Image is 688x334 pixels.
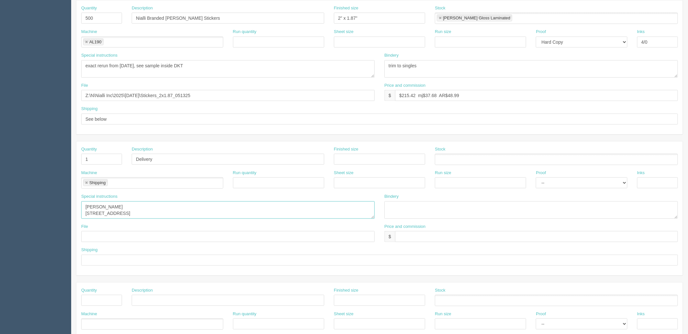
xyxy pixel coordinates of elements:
[435,5,446,11] label: Stock
[334,311,354,317] label: Sheet size
[334,287,359,294] label: Finished size
[536,29,546,35] label: Proof
[384,194,399,200] label: Bindery
[89,40,102,44] div: AL190
[233,29,257,35] label: Run quantity
[81,29,97,35] label: Machine
[81,106,98,112] label: Shipping
[81,247,98,253] label: Shipping
[435,29,451,35] label: Run size
[81,146,97,152] label: Quantity
[81,170,97,176] label: Machine
[384,52,399,59] label: Bindery
[536,311,546,317] label: Proof
[81,311,97,317] label: Machine
[536,170,546,176] label: Proof
[435,311,451,317] label: Run size
[81,83,88,89] label: File
[637,311,645,317] label: Inks
[384,83,426,89] label: Price and commission
[384,231,395,242] div: $
[435,170,451,176] label: Run size
[384,224,426,230] label: Price and commission
[334,5,359,11] label: Finished size
[637,170,645,176] label: Inks
[435,146,446,152] label: Stock
[132,146,153,152] label: Description
[81,224,88,230] label: File
[233,170,257,176] label: Run quantity
[81,52,117,59] label: Special instructions
[89,181,106,185] div: Shipping
[81,60,375,78] textarea: contour cut as per the pink line (pink line SHOULD NOT BE printed ON THE FINAL JOB)
[637,29,645,35] label: Inks
[81,5,97,11] label: Quantity
[334,146,359,152] label: Finished size
[132,287,153,294] label: Description
[384,60,678,78] textarea: trim to singles
[81,287,97,294] label: Quantity
[233,311,257,317] label: Run quantity
[384,90,395,101] div: $
[334,29,354,35] label: Sheet size
[435,287,446,294] label: Stock
[334,170,354,176] label: Sheet size
[81,194,117,200] label: Special instructions
[443,16,510,20] div: [PERSON_NAME] Gloss Laminated
[132,5,153,11] label: Description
